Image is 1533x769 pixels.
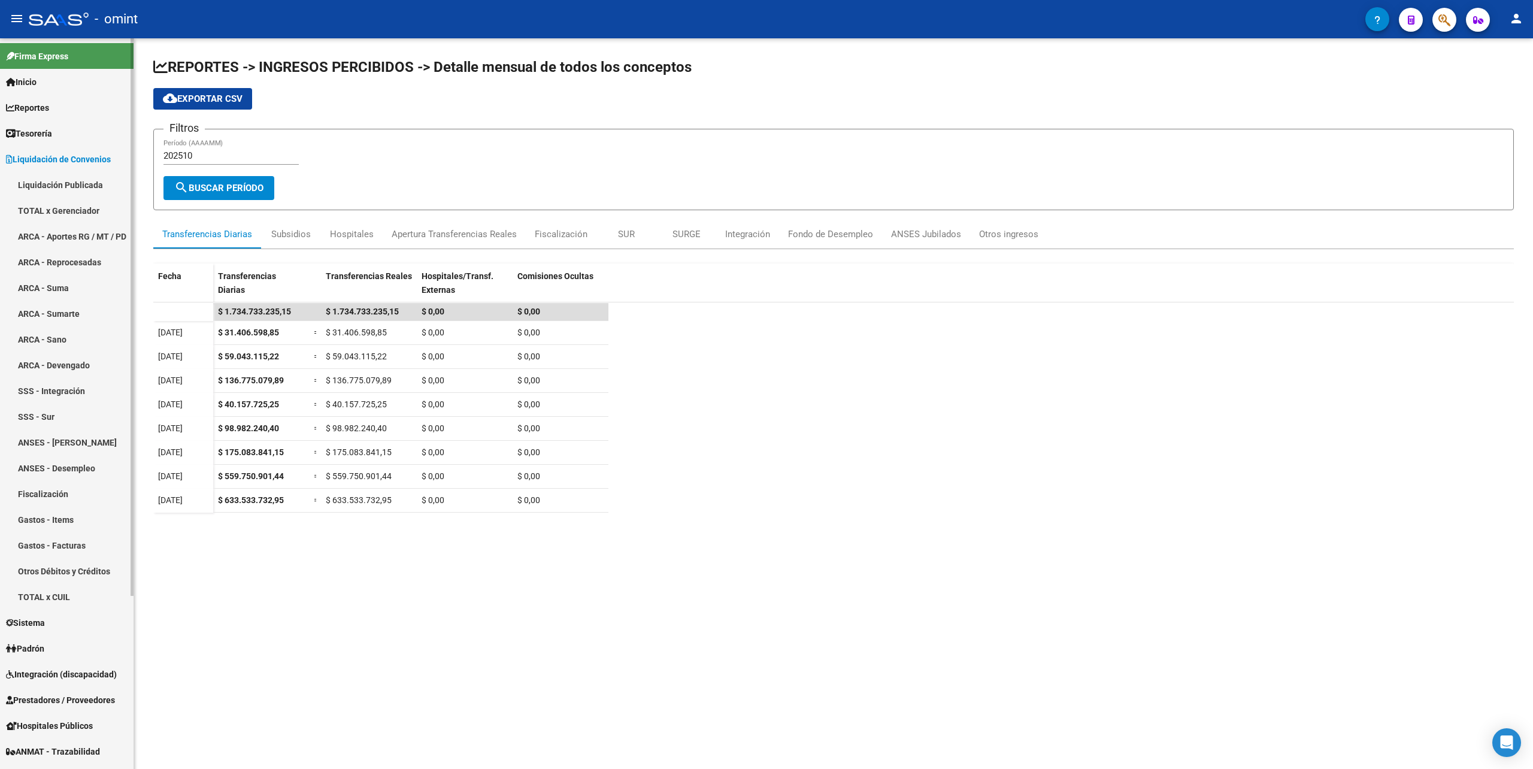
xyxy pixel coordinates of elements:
[422,495,444,505] span: $ 0,00
[218,423,279,433] span: $ 98.982.240,40
[979,228,1038,241] div: Otros ingresos
[158,423,183,433] span: [DATE]
[218,328,279,337] span: $ 31.406.598,85
[213,264,309,314] datatable-header-cell: Transferencias Diarias
[517,447,540,457] span: $ 0,00
[158,271,181,281] span: Fecha
[218,271,276,295] span: Transferencias Diarias
[326,307,399,316] span: $ 1.734.733.235,15
[517,352,540,361] span: $ 0,00
[163,93,243,104] span: Exportar CSV
[326,376,392,385] span: $ 136.775.079,89
[422,423,444,433] span: $ 0,00
[314,376,319,385] span: =
[6,668,117,681] span: Integración (discapacidad)
[326,399,387,409] span: $ 40.157.725,25
[314,399,319,409] span: =
[158,399,183,409] span: [DATE]
[153,88,252,110] button: Exportar CSV
[6,50,68,63] span: Firma Express
[314,447,319,457] span: =
[517,328,540,337] span: $ 0,00
[174,180,189,195] mat-icon: search
[314,471,319,481] span: =
[517,399,540,409] span: $ 0,00
[218,471,284,481] span: $ 559.750.901,44
[1509,11,1523,26] mat-icon: person
[218,352,279,361] span: $ 59.043.115,22
[891,228,961,241] div: ANSES Jubilados
[162,228,252,241] div: Transferencias Diarias
[392,228,517,241] div: Apertura Transferencias Reales
[672,228,701,241] div: SURGE
[422,352,444,361] span: $ 0,00
[314,495,319,505] span: =
[271,228,311,241] div: Subsidios
[422,471,444,481] span: $ 0,00
[788,228,873,241] div: Fondo de Desempleo
[517,376,540,385] span: $ 0,00
[422,447,444,457] span: $ 0,00
[417,264,513,314] datatable-header-cell: Hospitales/Transf. Externas
[326,495,392,505] span: $ 633.533.732,95
[6,719,93,732] span: Hospitales Públicos
[95,6,138,32] span: - omint
[158,495,183,505] span: [DATE]
[6,616,45,629] span: Sistema
[6,153,111,166] span: Liquidación de Convenios
[6,694,115,707] span: Prestadores / Proveedores
[153,59,692,75] span: REPORTES -> INGRESOS PERCIBIDOS -> Detalle mensual de todos los conceptos
[517,307,540,316] span: $ 0,00
[326,423,387,433] span: $ 98.982.240,40
[725,228,770,241] div: Integración
[158,471,183,481] span: [DATE]
[6,642,44,655] span: Padrón
[218,495,284,505] span: $ 633.533.732,95
[1492,728,1521,757] div: Open Intercom Messenger
[517,271,593,281] span: Comisiones Ocultas
[330,228,374,241] div: Hospitales
[326,447,392,457] span: $ 175.083.841,15
[158,328,183,337] span: [DATE]
[6,101,49,114] span: Reportes
[10,11,24,26] mat-icon: menu
[6,75,37,89] span: Inicio
[535,228,587,241] div: Fiscalización
[174,183,263,193] span: Buscar Período
[218,399,279,409] span: $ 40.157.725,25
[158,376,183,385] span: [DATE]
[218,307,291,316] span: $ 1.734.733.235,15
[153,264,213,314] datatable-header-cell: Fecha
[513,264,608,314] datatable-header-cell: Comisiones Ocultas
[163,176,274,200] button: Buscar Período
[314,423,319,433] span: =
[326,471,392,481] span: $ 559.750.901,44
[422,376,444,385] span: $ 0,00
[218,447,284,457] span: $ 175.083.841,15
[6,745,100,758] span: ANMAT - Trazabilidad
[314,352,319,361] span: =
[163,91,177,105] mat-icon: cloud_download
[158,352,183,361] span: [DATE]
[422,271,493,295] span: Hospitales/Transf. Externas
[422,307,444,316] span: $ 0,00
[326,352,387,361] span: $ 59.043.115,22
[422,328,444,337] span: $ 0,00
[326,271,412,281] span: Transferencias Reales
[321,264,417,314] datatable-header-cell: Transferencias Reales
[618,228,635,241] div: SUR
[163,120,205,137] h3: Filtros
[6,127,52,140] span: Tesorería
[517,495,540,505] span: $ 0,00
[218,376,284,385] span: $ 136.775.079,89
[517,423,540,433] span: $ 0,00
[314,328,319,337] span: =
[326,328,387,337] span: $ 31.406.598,85
[158,447,183,457] span: [DATE]
[517,471,540,481] span: $ 0,00
[422,399,444,409] span: $ 0,00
